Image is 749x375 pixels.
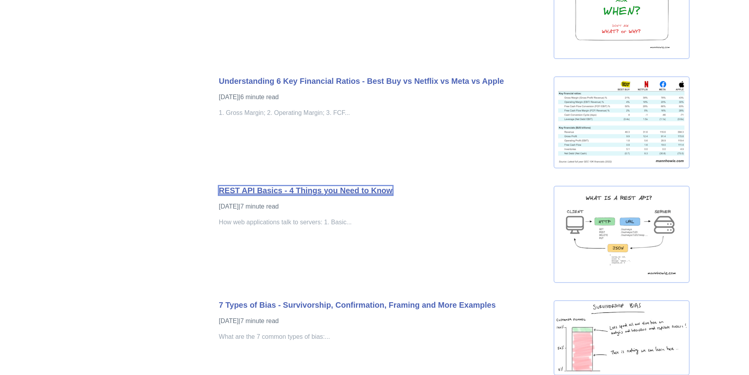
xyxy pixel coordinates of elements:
p: [DATE] | 6 minute read [219,92,546,102]
a: REST API Basics - 4 Things you Need to Know [219,186,393,195]
p: [DATE] | 7 minute read [219,202,546,211]
p: 1. Gross Margin; 2. Operating Margin; 3. FCF... [219,108,546,118]
a: 7 Types of Bias - Survivorship, Confirmation, Framing and More Examples [219,301,496,309]
img: financial-ratios [554,76,690,168]
p: What are the 7 common types of bias:... [219,332,546,342]
p: [DATE] | 7 minute read [219,316,546,326]
img: rest-api [554,186,690,283]
a: Understanding 6 Key Financial Ratios - Best Buy vs Netflix vs Meta vs Apple [219,77,504,85]
p: How web applications talk to servers: 1. Basic... [219,218,546,227]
